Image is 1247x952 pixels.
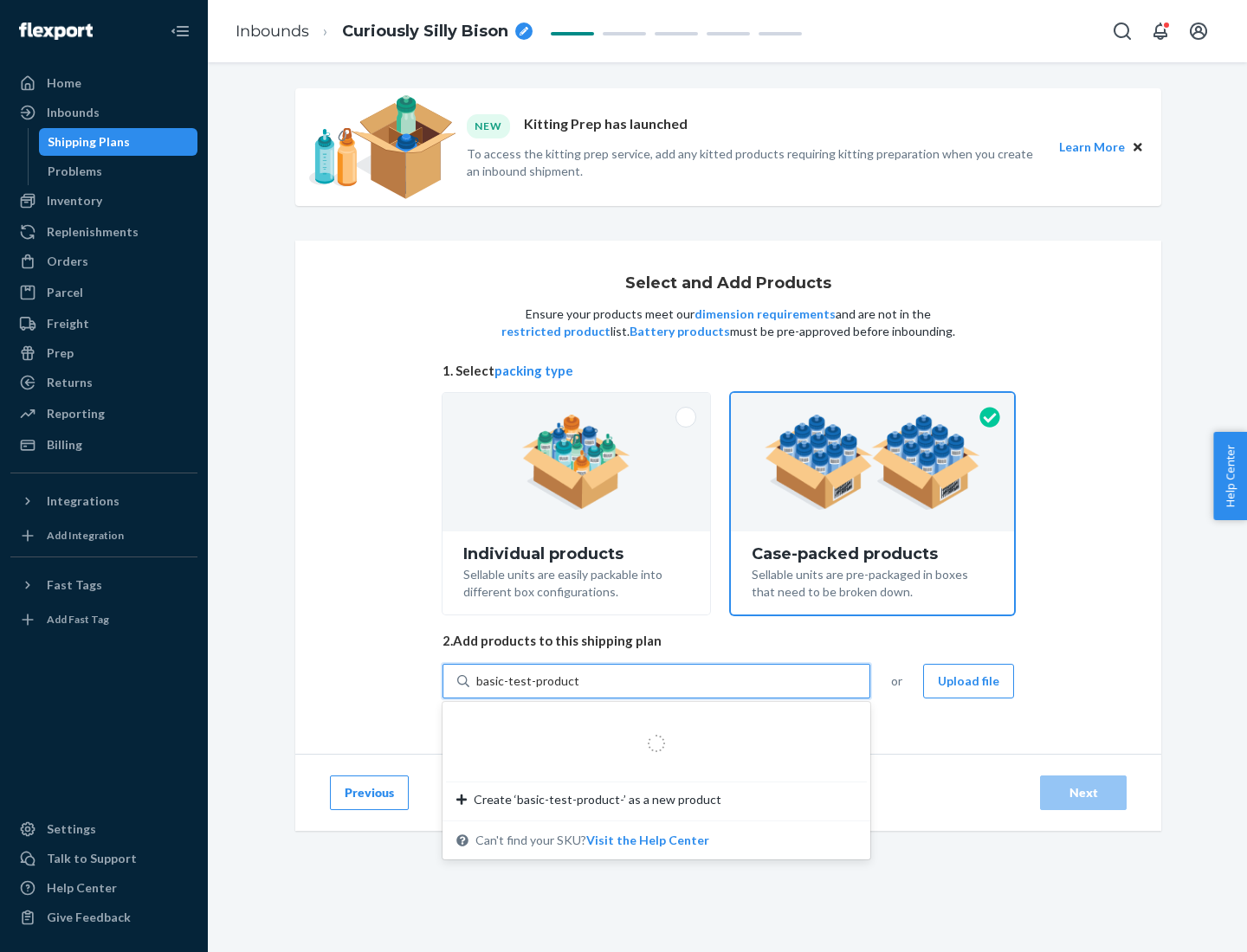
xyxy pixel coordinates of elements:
[10,310,197,338] a: Freight
[586,832,709,849] button: Create ‘basic-test-product-’ as a new productCan't find your SKU?
[695,306,836,323] button: dimension requirements
[39,128,198,156] a: Shipping Plans
[236,22,309,41] a: Inbounds
[47,104,100,121] div: Inbounds
[10,218,197,246] a: Replenishments
[47,284,83,301] div: Parcel
[10,874,197,902] a: Help Center
[47,576,102,594] div: Fast Tags
[10,431,197,459] a: Billing
[222,6,546,57] ol: breadcrumbs
[47,820,96,838] div: Settings
[630,323,730,340] button: Battery products
[19,23,93,40] img: Flexport logo
[10,400,197,428] a: Reporting
[1059,138,1125,157] button: Learn More
[463,563,689,601] div: Sellable units are easily packable into different box configurations.
[47,492,120,510] div: Integrations
[47,374,93,391] div: Returns
[10,845,197,872] a: Talk to Support
[1128,138,1147,157] button: Close
[10,279,197,306] a: Parcel
[1040,775,1127,810] button: Next
[476,672,580,690] input: Create ‘basic-test-product-’ as a new productCan't find your SKU?Visit the Help Center
[475,832,709,849] span: Can't find your SKU?
[48,163,102,180] div: Problems
[47,612,109,627] div: Add Fast Tag
[47,436,82,453] div: Billing
[10,339,197,367] a: Prep
[47,850,137,867] div: Talk to Support
[39,158,198,185] a: Problems
[10,904,197,931] button: Give Feedback
[10,99,197,126] a: Inbounds
[524,114,688,138] p: Kitting Prep has launched
[10,815,197,843] a: Settings
[47,223,139,241] div: Replenishments
[474,791,721,808] span: Create ‘basic-test-product-’ as a new product
[500,306,957,340] p: Ensure your products meet our and are not in the list. must be pre-approved before inbounding.
[1213,432,1247,520] button: Help Center
[47,528,124,543] div: Add Integration
[1143,14,1178,48] button: Open notifications
[443,632,1014,650] span: 2. Add products to this shipping plan
[443,362,1014,380] span: 1. Select
[10,522,197,550] a: Add Integration
[342,21,508,43] span: Curiously Silly Bison
[47,909,131,926] div: Give Feedback
[163,14,197,48] button: Close Navigation
[10,248,197,275] a: Orders
[10,487,197,515] button: Integrations
[501,323,611,340] button: restricted product
[1181,14,1216,48] button: Open account menu
[47,344,74,362] div: Prep
[625,275,831,293] h1: Select and Add Products
[494,362,573,380] button: packing type
[1105,14,1140,48] button: Open Search Box
[48,133,130,151] div: Shipping Plans
[47,74,81,92] div: Home
[10,369,197,396] a: Returns
[10,69,197,97] a: Home
[47,315,89,332] div: Freight
[752,563,993,601] div: Sellable units are pre-packaged in boxes that need to be broken down.
[463,545,689,563] div: Individual products
[1055,784,1112,801] div: Next
[47,405,105,422] div: Reporting
[330,775,409,810] button: Previous
[47,879,117,897] div: Help Center
[10,606,197,634] a: Add Fast Tag
[10,187,197,215] a: Inventory
[47,192,102,209] div: Inventory
[891,672,902,690] span: or
[47,253,88,270] div: Orders
[10,571,197,599] button: Fast Tags
[923,664,1014,698] button: Upload file
[467,145,1043,180] p: To access the kitting prep service, add any kitted products requiring kitting preparation when yo...
[522,415,630,510] img: individual-pack.facf35554cb0f1810c75b2bd6df2d64e.png
[467,114,510,138] div: NEW
[765,415,980,510] img: case-pack.59cecea509d18c883b923b81aeac6d0b.png
[752,545,993,563] div: Case-packed products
